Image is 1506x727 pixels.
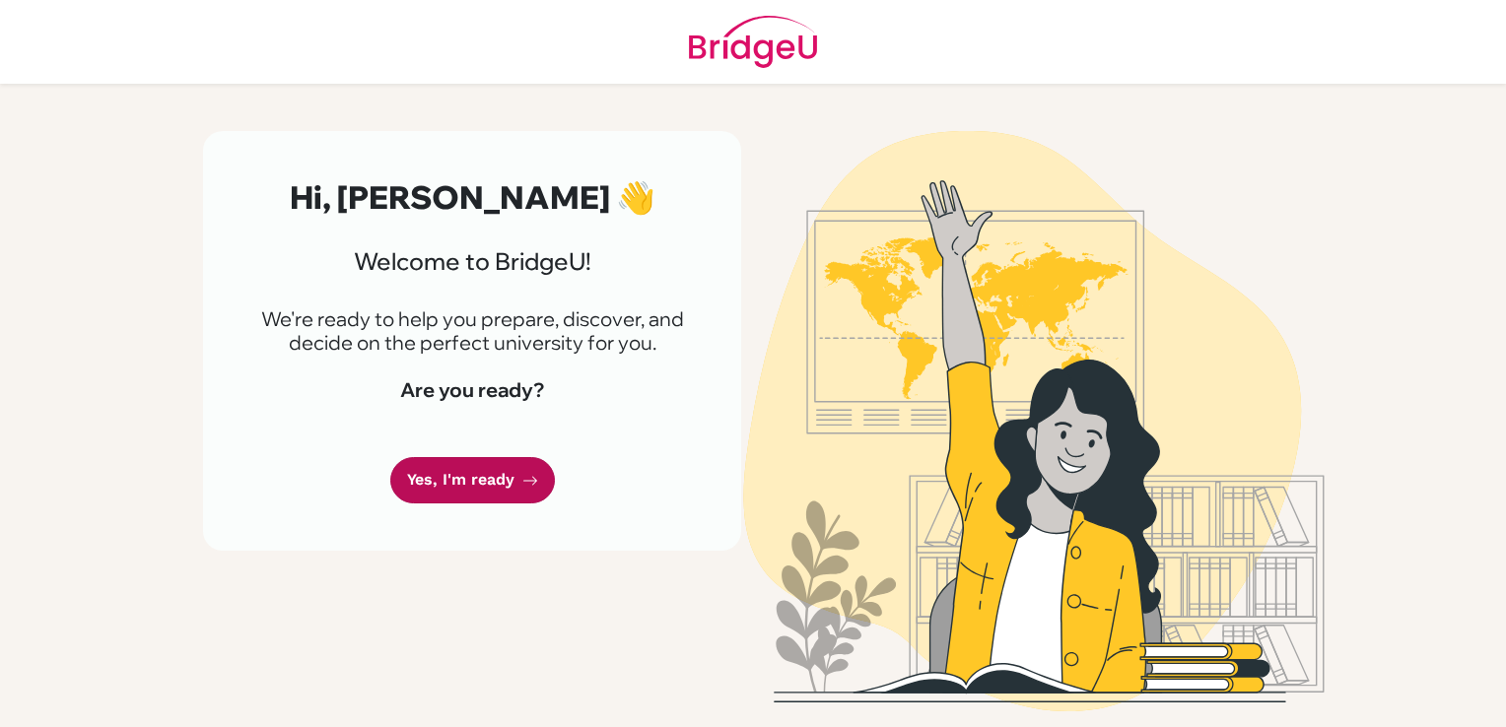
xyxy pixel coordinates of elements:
[250,378,694,402] h4: Are you ready?
[390,457,555,503] a: Yes, I'm ready
[250,307,694,355] p: We're ready to help you prepare, discover, and decide on the perfect university for you.
[250,178,694,216] h2: Hi, [PERSON_NAME] 👋
[250,247,694,276] h3: Welcome to BridgeU!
